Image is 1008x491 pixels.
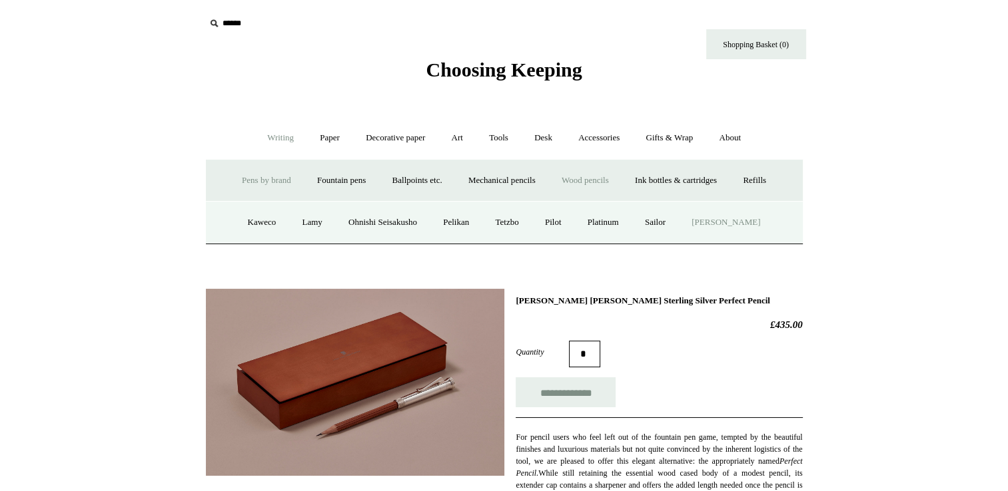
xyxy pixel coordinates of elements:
[380,163,454,198] a: Ballpoints etc.
[516,346,569,358] label: Quantity
[706,29,806,59] a: Shopping Basket (0)
[516,319,802,331] h2: £435.00
[731,163,778,198] a: Refills
[707,120,753,156] a: About
[431,205,481,240] a: Pelikan
[354,120,437,156] a: Decorative paper
[477,120,520,156] a: Tools
[634,120,705,156] a: Gifts & Wrap
[633,205,678,240] a: Sailor
[680,205,772,240] a: [PERSON_NAME]
[230,163,303,198] a: Pens by brand
[206,289,504,476] img: Graf Von Faber-Castell Sterling Silver Perfect Pencil
[483,205,530,240] a: Tetzbo
[255,120,306,156] a: Writing
[456,163,548,198] a: Mechanical pencils
[426,59,582,81] span: Choosing Keeping
[576,205,631,240] a: Platinum
[426,69,582,79] a: Choosing Keeping
[308,120,352,156] a: Paper
[336,205,429,240] a: Ohnishi Seisakusho
[550,163,621,198] a: Wood pencils
[305,163,378,198] a: Fountain pens
[566,120,632,156] a: Accessories
[440,120,475,156] a: Art
[236,205,288,240] a: Kaweco
[516,295,802,306] h1: [PERSON_NAME] [PERSON_NAME] Sterling Silver Perfect Pencil
[516,456,802,478] em: Perfect Pencil.
[522,120,564,156] a: Desk
[623,163,729,198] a: Ink bottles & cartridges
[290,205,334,240] a: Lamy
[533,205,574,240] a: Pilot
